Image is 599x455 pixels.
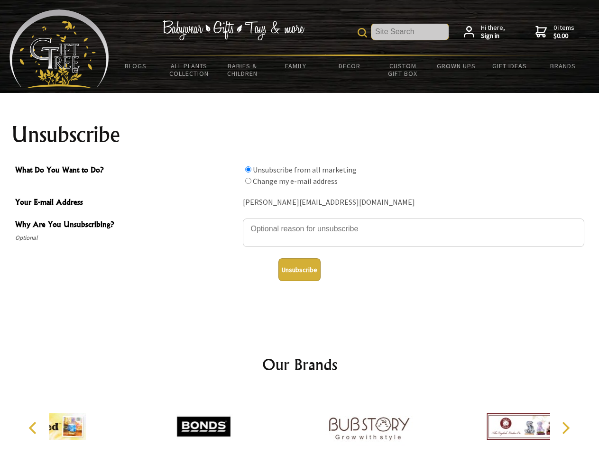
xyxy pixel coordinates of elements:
a: Decor [323,56,376,76]
a: Hi there,Sign in [464,24,505,40]
span: 0 items [553,23,574,40]
span: Why Are You Unsubscribing? [15,218,238,232]
img: Babyware - Gifts - Toys and more... [9,9,109,88]
span: What Do You Want to Do? [15,164,238,178]
input: What Do You Want to Do? [245,166,251,173]
input: Site Search [371,24,449,40]
a: All Plants Collection [163,56,216,83]
span: Your E-mail Address [15,196,238,210]
a: 0 items$0.00 [535,24,574,40]
textarea: Why Are You Unsubscribing? [243,218,584,247]
img: product search [358,28,367,37]
span: Hi there, [481,24,505,40]
input: What Do You Want to Do? [245,178,251,184]
a: BLOGS [109,56,163,76]
a: Babies & Children [216,56,269,83]
a: Family [269,56,323,76]
a: Gift Ideas [483,56,536,76]
label: Unsubscribe from all marketing [253,165,357,174]
button: Previous [24,418,45,438]
div: [PERSON_NAME][EMAIL_ADDRESS][DOMAIN_NAME] [243,195,584,210]
a: Grown Ups [429,56,483,76]
strong: Sign in [481,32,505,40]
label: Change my e-mail address [253,176,338,186]
a: Custom Gift Box [376,56,430,83]
h2: Our Brands [19,353,581,376]
span: Optional [15,232,238,244]
a: Brands [536,56,590,76]
button: Unsubscribe [278,258,321,281]
button: Next [555,418,576,438]
strong: $0.00 [553,32,574,40]
h1: Unsubscribe [11,123,588,146]
img: Babywear - Gifts - Toys & more [162,20,304,40]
